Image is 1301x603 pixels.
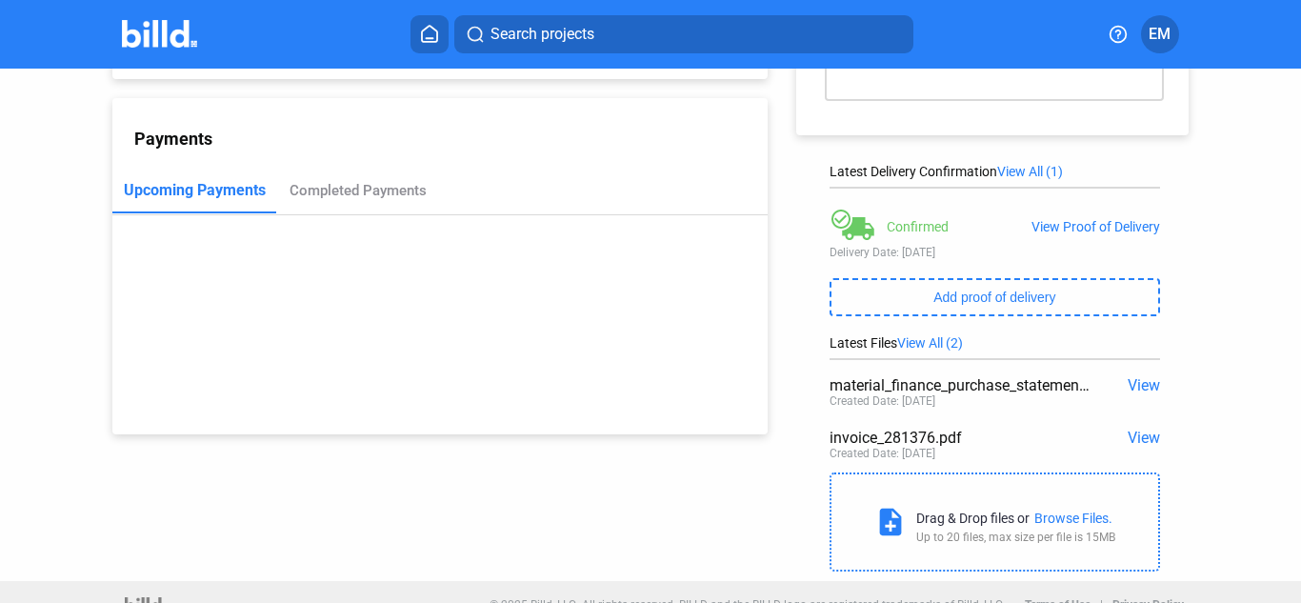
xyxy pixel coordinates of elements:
div: Created Date: [DATE] [830,394,935,408]
div: invoice_281376.pdf [830,429,1093,447]
div: Browse Files. [1034,511,1112,526]
img: Billd Company Logo [122,20,197,48]
div: View Proof of Delivery [1031,219,1160,234]
div: Delivery Date: [DATE] [830,246,1160,259]
span: View [1128,429,1160,447]
button: Search projects [454,15,913,53]
div: Up to 20 files, max size per file is 15MB [916,531,1115,544]
div: Created Date: [DATE] [830,447,935,460]
button: EM [1141,15,1179,53]
div: Confirmed [887,219,949,234]
span: Search projects [490,23,594,46]
span: Add proof of delivery [933,290,1055,305]
div: material_finance_purchase_statement.pdf [830,376,1093,394]
span: View [1128,376,1160,394]
div: Completed Payments [290,182,427,199]
div: Latest Files [830,335,1160,351]
div: Upcoming Payments [124,181,266,199]
span: View All (2) [897,335,963,351]
span: View All (1) [997,164,1063,179]
div: Payments [134,129,768,149]
span: EM [1149,23,1171,46]
div: Drag & Drop files or [916,511,1030,526]
div: Latest Delivery Confirmation [830,164,1160,179]
button: Add proof of delivery [830,278,1160,316]
mat-icon: note_add [874,506,907,538]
